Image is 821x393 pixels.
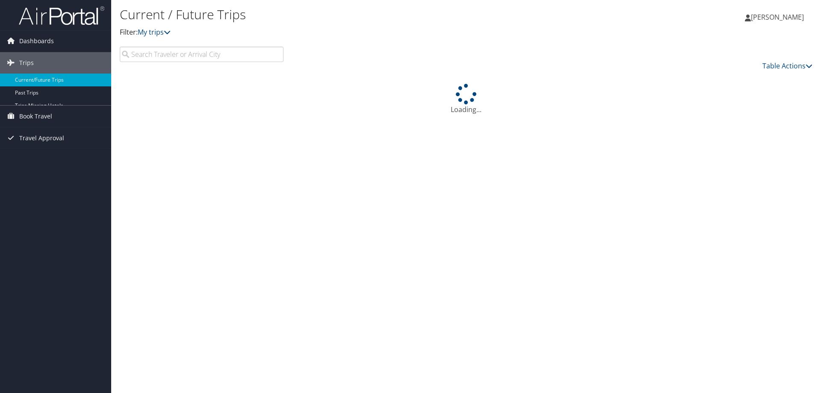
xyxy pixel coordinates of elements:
h1: Current / Future Trips [120,6,582,24]
span: Dashboards [19,30,54,52]
span: [PERSON_NAME] [751,12,804,22]
p: Filter: [120,27,582,38]
span: Travel Approval [19,127,64,149]
a: [PERSON_NAME] [745,4,812,30]
a: Table Actions [762,61,812,71]
img: airportal-logo.png [19,6,104,26]
a: My trips [138,27,171,37]
span: Trips [19,52,34,74]
span: Book Travel [19,106,52,127]
input: Search Traveler or Arrival City [120,47,284,62]
div: Loading... [120,84,812,115]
